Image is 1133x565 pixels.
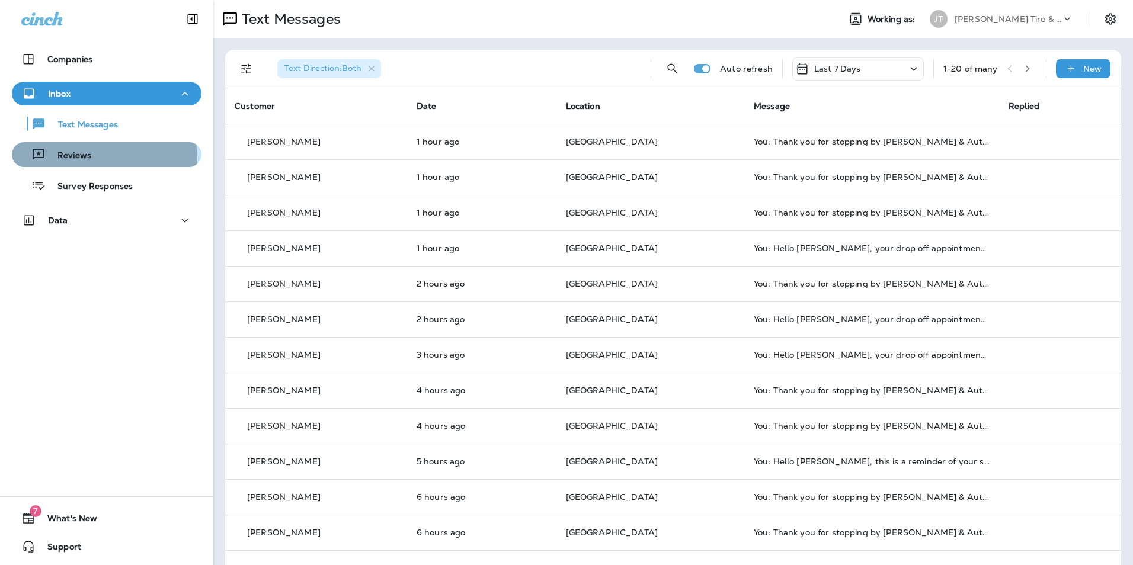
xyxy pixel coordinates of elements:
[417,279,547,288] p: Aug 28, 2025 12:00 PM
[814,64,861,73] p: Last 7 Days
[417,492,547,502] p: Aug 28, 2025 08:08 AM
[12,506,201,530] button: 7What's New
[955,14,1061,24] p: [PERSON_NAME] Tire & Auto
[417,314,547,324] p: Aug 28, 2025 11:48 AM
[417,421,547,431] p: Aug 28, 2025 09:58 AM
[30,505,41,517] span: 7
[754,492,990,502] div: You: Thank you for stopping by Jensen Tire & Auto - West Dodge Road. Please take 30 seconds to le...
[417,386,547,395] p: Aug 28, 2025 09:58 AM
[46,181,133,192] p: Survey Responses
[566,420,658,431] span: [GEOGRAPHIC_DATA]
[754,350,990,359] div: You: Hello Nick, your drop off appointment at Jensen Tire & Auto is tomorrow. Reschedule? Call +1...
[417,528,547,537] p: Aug 28, 2025 08:08 AM
[566,136,658,147] span: [GEOGRAPHIC_DATA]
[754,137,990,146] div: You: Thank you for stopping by Jensen Tire & Auto - West Dodge Road. Please take 30 seconds to le...
[247,528,321,537] p: [PERSON_NAME]
[754,314,990,324] div: You: Hello Rachel, your drop off appointment at Jensen Tire & Auto is tomorrow. Reschedule? Call ...
[417,350,547,359] p: Aug 28, 2025 10:47 AM
[754,101,790,111] span: Message
[417,172,547,182] p: Aug 28, 2025 01:00 PM
[36,513,97,528] span: What's New
[754,457,990,466] div: You: Hello Janae, this is a reminder of your scheduled appointment set for 08/29/2025 8:00 AM at ...
[48,89,71,98] p: Inbox
[235,101,275,111] span: Customer
[417,457,547,466] p: Aug 28, 2025 09:01 AM
[754,528,990,537] div: You: Thank you for stopping by Jensen Tire & Auto - West Dodge Road. Please take 30 seconds to le...
[12,82,201,105] button: Inbox
[36,542,81,556] span: Support
[237,10,341,28] p: Text Messages
[1100,8,1121,30] button: Settings
[754,279,990,288] div: You: Thank you for stopping by Jensen Tire & Auto - West Dodge Road. Please take 30 seconds to le...
[247,314,321,324] p: [PERSON_NAME]
[247,137,321,146] p: [PERSON_NAME]
[247,492,321,502] p: [PERSON_NAME]
[566,101,600,111] span: Location
[566,527,658,538] span: [GEOGRAPHIC_DATA]
[566,172,658,182] span: [GEOGRAPHIC_DATA]
[566,207,658,218] span: [GEOGRAPHIC_DATA]
[720,64,773,73] p: Auto refresh
[12,535,201,558] button: Support
[247,457,321,466] p: [PERSON_NAME]
[176,7,209,31] button: Collapse Sidebar
[47,54,92,64] p: Companies
[12,47,201,71] button: Companies
[12,208,201,232] button: Data
[754,208,990,217] div: You: Thank you for stopping by Jensen Tire & Auto - West Dodge Road. Please take 30 seconds to le...
[247,208,321,217] p: [PERSON_NAME]
[566,278,658,289] span: [GEOGRAPHIC_DATA]
[1083,64,1102,73] p: New
[754,421,990,431] div: You: Thank you for stopping by Jensen Tire & Auto - West Dodge Road. Please take 30 seconds to le...
[247,386,321,395] p: [PERSON_NAME]
[417,243,547,253] p: Aug 28, 2025 12:58 PM
[247,243,321,253] p: [PERSON_NAME]
[417,137,547,146] p: Aug 28, 2025 01:01 PM
[12,173,201,198] button: Survey Responses
[1009,101,1039,111] span: Replied
[566,456,658,467] span: [GEOGRAPHIC_DATA]
[754,172,990,182] div: You: Thank you for stopping by Jensen Tire & Auto - West Dodge Road. Please take 30 seconds to le...
[566,314,658,325] span: [GEOGRAPHIC_DATA]
[930,10,948,28] div: JT
[247,172,321,182] p: [PERSON_NAME]
[754,243,990,253] div: You: Hello James, your drop off appointment at Jensen Tire & Auto is tomorrow. Reschedule? Call +...
[566,243,658,253] span: [GEOGRAPHIC_DATA]
[12,111,201,136] button: Text Messages
[46,150,91,162] p: Reviews
[943,64,998,73] div: 1 - 20 of many
[277,59,381,78] div: Text Direction:Both
[284,63,361,73] span: Text Direction : Both
[566,385,658,396] span: [GEOGRAPHIC_DATA]
[12,142,201,167] button: Reviews
[48,216,68,225] p: Data
[417,208,547,217] p: Aug 28, 2025 12:59 PM
[46,120,118,131] p: Text Messages
[868,14,918,24] span: Working as:
[247,421,321,431] p: [PERSON_NAME]
[417,101,437,111] span: Date
[566,349,658,360] span: [GEOGRAPHIC_DATA]
[661,57,684,81] button: Search Messages
[566,492,658,502] span: [GEOGRAPHIC_DATA]
[247,350,321,359] p: [PERSON_NAME]
[754,386,990,395] div: You: Thank you for stopping by Jensen Tire & Auto - West Dodge Road. Please take 30 seconds to le...
[235,57,258,81] button: Filters
[247,279,321,288] p: [PERSON_NAME]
